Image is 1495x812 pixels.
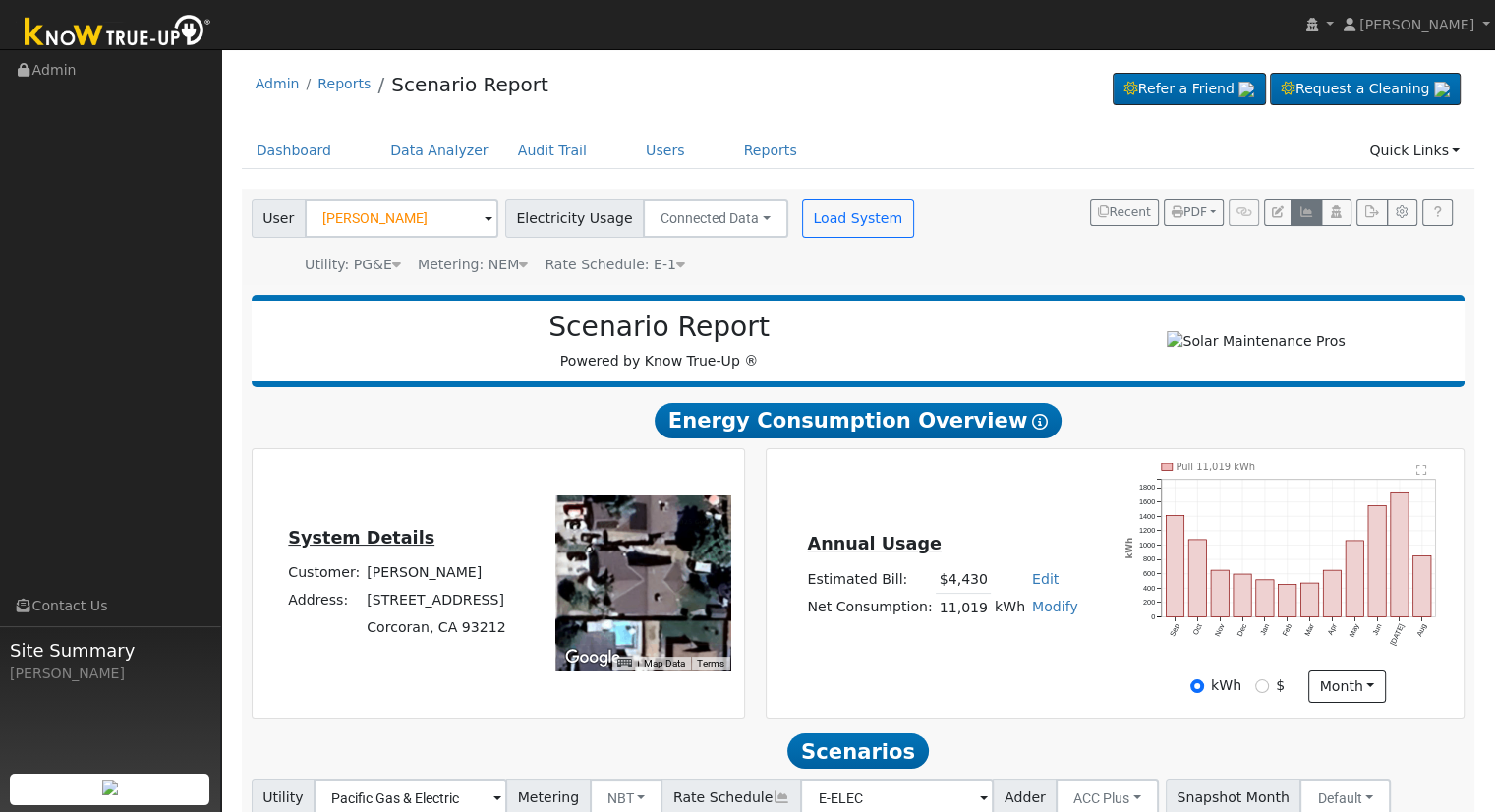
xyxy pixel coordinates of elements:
[1143,598,1155,607] text: 200
[1191,622,1204,636] text: Oct
[631,133,700,169] a: Users
[1258,622,1271,637] text: Jan
[807,534,941,553] u: Annual Usage
[1303,622,1317,638] text: Mar
[317,76,371,91] a: Reports
[1032,414,1048,430] i: Show Help
[1281,622,1294,637] text: Feb
[1139,483,1155,492] text: 1800
[1359,17,1474,32] span: [PERSON_NAME]
[271,311,1047,344] h2: Scenario Report
[643,199,788,238] button: Connected Data
[1391,492,1409,616] rect: onclick=""
[1415,622,1429,638] text: Aug
[1416,464,1427,476] text: 
[1264,199,1292,226] button: Edit User
[1255,679,1269,693] input: $
[1213,622,1227,638] text: Nov
[697,658,724,668] a: Terms (opens in new tab)
[1368,505,1386,616] rect: onclick=""
[655,403,1062,438] span: Energy Consumption Overview
[560,645,625,670] a: Open this area in Google Maps (opens a new window)
[1326,622,1339,637] text: Apr
[1434,82,1450,97] img: retrieve
[1301,583,1319,616] rect: onclick=""
[1321,199,1351,226] button: Login As
[1190,679,1204,693] input: kWh
[1166,515,1183,616] rect: onclick=""
[288,528,434,548] u: System Details
[1177,461,1256,472] text: Pull 11,019 kWh
[1139,497,1155,506] text: 1600
[10,637,210,664] span: Site Summary
[505,199,644,238] span: Electricity Usage
[1346,541,1363,617] rect: onclick=""
[1370,622,1383,637] text: Jun
[1125,538,1135,559] text: kWh
[1188,540,1206,617] rect: onclick=""
[1151,612,1155,621] text: 0
[991,594,1028,622] td: kWh
[1113,73,1266,106] a: Refer a Friend
[1354,133,1474,169] a: Quick Links
[1139,526,1155,535] text: 1200
[364,614,509,642] td: Corcoran, CA 93212
[256,76,300,91] a: Admin
[1090,199,1159,226] button: Recent
[1211,570,1229,616] rect: onclick=""
[102,780,118,795] img: retrieve
[1323,570,1341,616] rect: onclick=""
[1279,585,1296,617] rect: onclick=""
[1236,622,1249,638] text: Dec
[1168,622,1181,638] text: Sep
[936,594,991,622] td: 11,019
[1348,622,1361,639] text: May
[1032,599,1078,614] a: Modify
[1270,73,1461,106] a: Request a Cleaning
[1143,569,1155,578] text: 600
[1308,670,1386,704] button: month
[15,11,221,55] img: Know True-Up
[1387,199,1417,226] button: Settings
[729,133,812,169] a: Reports
[787,733,928,769] span: Scenarios
[560,645,625,670] img: Google
[1356,199,1387,226] button: Export Interval Data
[804,594,936,622] td: Net Consumption:
[1172,205,1207,219] span: PDF
[285,559,364,587] td: Customer:
[305,199,498,238] input: Select a User
[375,133,503,169] a: Data Analyzer
[644,657,685,670] button: Map Data
[1139,541,1155,550] text: 1000
[1143,584,1155,593] text: 400
[804,565,936,594] td: Estimated Bill:
[261,311,1058,372] div: Powered by Know True-Up ®
[1276,675,1285,696] label: $
[1234,574,1251,616] rect: onclick=""
[391,73,548,96] a: Scenario Report
[802,199,914,238] button: Load System
[1167,331,1345,352] img: Solar Maintenance Pros
[305,255,401,275] div: Utility: PG&E
[242,133,347,169] a: Dashboard
[364,587,509,614] td: [STREET_ADDRESS]
[1139,512,1155,521] text: 1400
[252,199,306,238] span: User
[1389,622,1407,647] text: [DATE]
[1238,82,1254,97] img: retrieve
[503,133,602,169] a: Audit Trail
[1143,554,1155,563] text: 800
[1413,555,1431,616] rect: onclick=""
[1256,580,1274,617] rect: onclick=""
[10,664,210,684] div: [PERSON_NAME]
[418,255,528,275] div: Metering: NEM
[1164,199,1224,226] button: PDF
[1422,199,1453,226] a: Help Link
[1032,571,1059,587] a: Edit
[936,565,991,594] td: $4,430
[617,657,631,670] button: Keyboard shortcuts
[285,587,364,614] td: Address:
[1291,199,1321,226] button: Multi-Series Graph
[545,257,685,272] span: Alias: E1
